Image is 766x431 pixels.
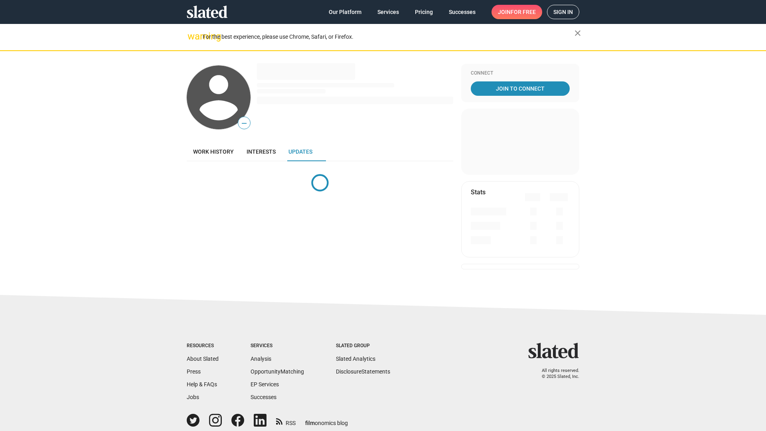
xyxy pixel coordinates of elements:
a: Work history [187,142,240,161]
a: Pricing [409,5,439,19]
p: All rights reserved. © 2025 Slated, Inc. [533,368,579,380]
mat-icon: warning [188,32,197,41]
span: for free [511,5,536,19]
a: DisclosureStatements [336,368,390,375]
span: Pricing [415,5,433,19]
span: Work history [193,148,234,155]
div: For the best experience, please use Chrome, Safari, or Firefox. [203,32,574,42]
span: Join To Connect [472,81,568,96]
span: Updates [288,148,312,155]
span: Interests [247,148,276,155]
a: About Slated [187,356,219,362]
a: Updates [282,142,319,161]
a: OpportunityMatching [251,368,304,375]
a: Sign in [547,5,579,19]
div: Slated Group [336,343,390,349]
span: Sign in [553,5,573,19]
a: Join To Connect [471,81,570,96]
div: Services [251,343,304,349]
a: Joinfor free [492,5,542,19]
a: Successes [251,394,276,400]
a: Analysis [251,356,271,362]
mat-card-title: Stats [471,188,486,196]
div: Connect [471,70,570,77]
mat-icon: close [573,28,582,38]
a: Our Platform [322,5,368,19]
span: Successes [449,5,476,19]
a: Jobs [187,394,199,400]
span: Join [498,5,536,19]
span: film [305,420,315,426]
a: Slated Analytics [336,356,375,362]
a: EP Services [251,381,279,388]
div: Resources [187,343,219,349]
span: Services [377,5,399,19]
a: Press [187,368,201,375]
a: Successes [442,5,482,19]
a: Interests [240,142,282,161]
span: Our Platform [329,5,361,19]
a: RSS [276,415,296,427]
a: Help & FAQs [187,381,217,388]
a: Services [371,5,405,19]
span: — [238,118,250,129]
a: filmonomics blog [305,413,348,427]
